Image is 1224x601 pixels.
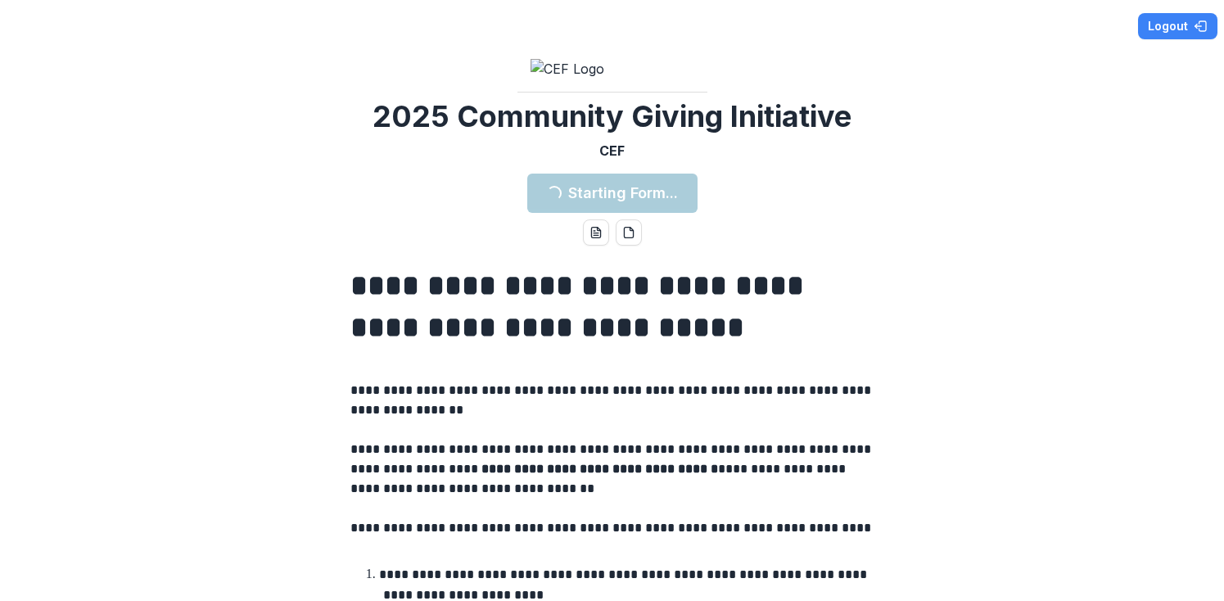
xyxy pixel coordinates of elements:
p: CEF [599,141,625,160]
img: CEF Logo [531,59,694,79]
button: word-download [583,219,609,246]
button: Logout [1138,13,1217,39]
h2: 2025 Community Giving Initiative [373,99,851,134]
button: pdf-download [616,219,642,246]
button: Starting Form... [527,174,698,213]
